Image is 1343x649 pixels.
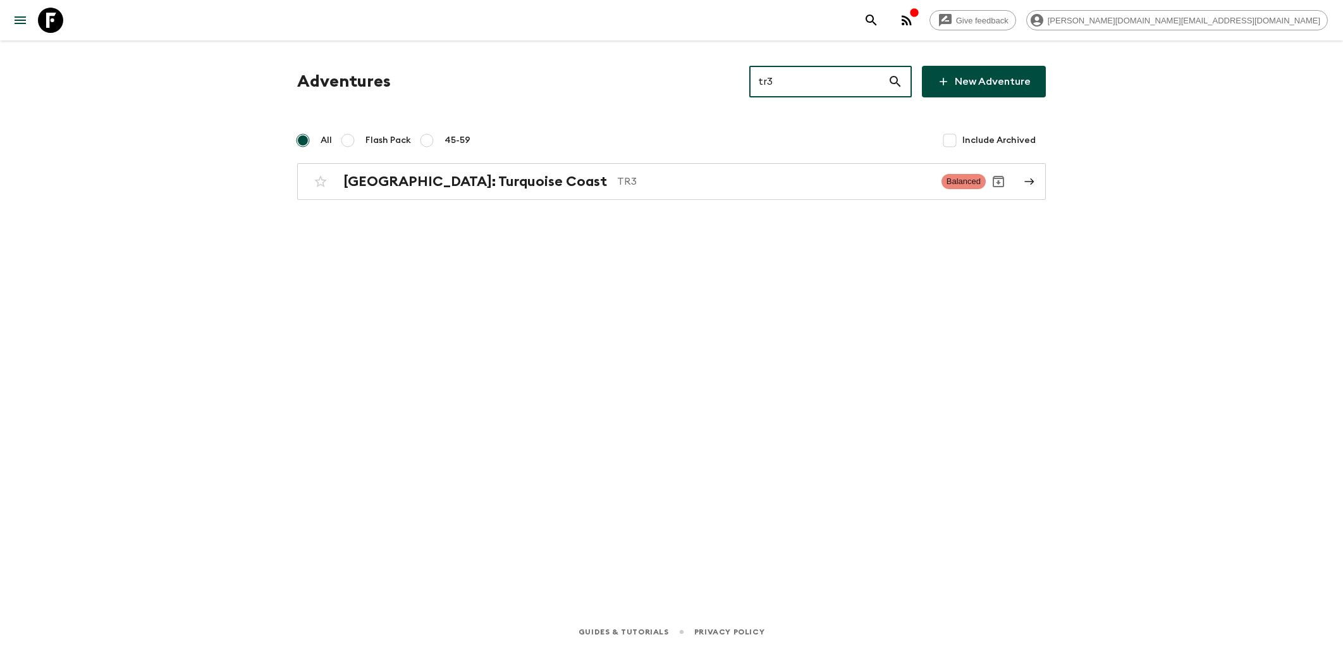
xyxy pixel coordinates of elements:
[941,174,986,189] span: Balanced
[749,64,888,99] input: e.g. AR1, Argentina
[297,69,391,94] h1: Adventures
[922,66,1046,97] a: New Adventure
[343,173,607,190] h2: [GEOGRAPHIC_DATA]: Turquoise Coast
[445,134,470,147] span: 45-59
[617,174,931,189] p: TR3
[8,8,33,33] button: menu
[365,134,411,147] span: Flash Pack
[321,134,332,147] span: All
[986,169,1011,194] button: Archive
[929,10,1016,30] a: Give feedback
[694,625,764,639] a: Privacy Policy
[1026,10,1328,30] div: [PERSON_NAME][DOMAIN_NAME][EMAIL_ADDRESS][DOMAIN_NAME]
[859,8,884,33] button: search adventures
[579,625,669,639] a: Guides & Tutorials
[297,163,1046,200] a: [GEOGRAPHIC_DATA]: Turquoise CoastTR3BalancedArchive
[949,16,1015,25] span: Give feedback
[962,134,1036,147] span: Include Archived
[1041,16,1327,25] span: [PERSON_NAME][DOMAIN_NAME][EMAIL_ADDRESS][DOMAIN_NAME]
